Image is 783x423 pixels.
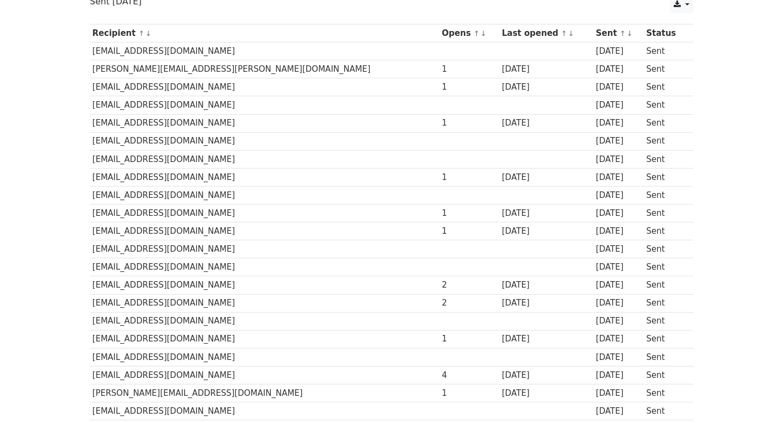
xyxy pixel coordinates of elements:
div: 1 [442,117,497,129]
div: [DATE] [502,387,591,400]
div: [DATE] [596,63,641,76]
div: [DATE] [502,117,591,129]
td: [EMAIL_ADDRESS][DOMAIN_NAME] [90,222,439,240]
div: 1 [442,207,497,220]
td: Sent [644,78,687,96]
td: Sent [644,366,687,384]
div: 4 [442,369,497,382]
a: ↓ [568,29,574,38]
div: [DATE] [596,279,641,291]
div: [DATE] [596,387,641,400]
td: Sent [644,114,687,132]
div: [DATE] [502,171,591,184]
td: [EMAIL_ADDRESS][DOMAIN_NAME] [90,168,439,186]
td: [EMAIL_ADDRESS][DOMAIN_NAME] [90,186,439,204]
td: Sent [644,132,687,150]
div: [DATE] [502,207,591,220]
div: [DATE] [596,207,641,220]
div: 1 [442,171,497,184]
a: ↑ [620,29,626,38]
td: Sent [644,168,687,186]
td: [EMAIL_ADDRESS][DOMAIN_NAME] [90,132,439,150]
td: Sent [644,348,687,366]
div: [DATE] [596,405,641,418]
td: [EMAIL_ADDRESS][DOMAIN_NAME] [90,402,439,420]
td: Sent [644,42,687,60]
div: 1 [442,81,497,94]
div: [DATE] [596,171,641,184]
td: [EMAIL_ADDRESS][DOMAIN_NAME] [90,276,439,294]
div: [DATE] [596,45,641,58]
div: [DATE] [502,297,591,309]
div: 2 [442,297,497,309]
td: Sent [644,60,687,78]
a: ↓ [145,29,151,38]
div: [DATE] [596,369,641,382]
div: 1 [442,63,497,76]
td: [EMAIL_ADDRESS][DOMAIN_NAME] [90,294,439,312]
div: [DATE] [596,315,641,327]
div: [DATE] [502,333,591,345]
td: Sent [644,276,687,294]
a: ↓ [481,29,487,38]
a: ↓ [627,29,633,38]
div: [DATE] [596,297,641,309]
td: [EMAIL_ADDRESS][DOMAIN_NAME] [90,330,439,348]
td: [EMAIL_ADDRESS][DOMAIN_NAME] [90,78,439,96]
td: [EMAIL_ADDRESS][DOMAIN_NAME] [90,42,439,60]
td: [EMAIL_ADDRESS][DOMAIN_NAME] [90,204,439,222]
th: Status [644,24,687,42]
td: Sent [644,186,687,204]
th: Opens [439,24,499,42]
a: ↑ [139,29,145,38]
th: Recipient [90,24,439,42]
td: Sent [644,294,687,312]
td: [EMAIL_ADDRESS][DOMAIN_NAME] [90,258,439,276]
div: 1 [442,333,497,345]
div: [DATE] [502,279,591,291]
td: [EMAIL_ADDRESS][DOMAIN_NAME] [90,312,439,330]
div: 1 [442,387,497,400]
td: Sent [644,204,687,222]
th: Last opened [499,24,593,42]
div: [DATE] [596,243,641,256]
div: [DATE] [502,225,591,238]
div: [DATE] [596,135,641,147]
td: [PERSON_NAME][EMAIL_ADDRESS][DOMAIN_NAME] [90,384,439,402]
td: [EMAIL_ADDRESS][DOMAIN_NAME] [90,114,439,132]
td: [EMAIL_ADDRESS][DOMAIN_NAME] [90,348,439,366]
div: [DATE] [596,333,641,345]
div: [DATE] [596,99,641,111]
div: 1 [442,225,497,238]
td: Sent [644,222,687,240]
td: Sent [644,240,687,258]
div: [DATE] [502,369,591,382]
td: Sent [644,384,687,402]
td: Sent [644,312,687,330]
td: [EMAIL_ADDRESS][DOMAIN_NAME] [90,240,439,258]
div: [DATE] [596,261,641,273]
div: 2 [442,279,497,291]
div: [DATE] [596,189,641,202]
td: [EMAIL_ADDRESS][DOMAIN_NAME] [90,366,439,384]
td: Sent [644,258,687,276]
td: Sent [644,402,687,420]
td: Sent [644,330,687,348]
div: [DATE] [596,351,641,364]
a: ↑ [561,29,567,38]
div: [DATE] [502,81,591,94]
div: [DATE] [596,225,641,238]
iframe: Chat Widget [729,371,783,423]
td: Sent [644,150,687,168]
div: [DATE] [596,81,641,94]
td: [PERSON_NAME][EMAIL_ADDRESS][PERSON_NAME][DOMAIN_NAME] [90,60,439,78]
td: [EMAIL_ADDRESS][DOMAIN_NAME] [90,96,439,114]
th: Sent [593,24,644,42]
td: [EMAIL_ADDRESS][DOMAIN_NAME] [90,150,439,168]
a: ↑ [474,29,480,38]
td: Sent [644,96,687,114]
div: [DATE] [596,117,641,129]
div: [DATE] [502,63,591,76]
div: [DATE] [596,153,641,166]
